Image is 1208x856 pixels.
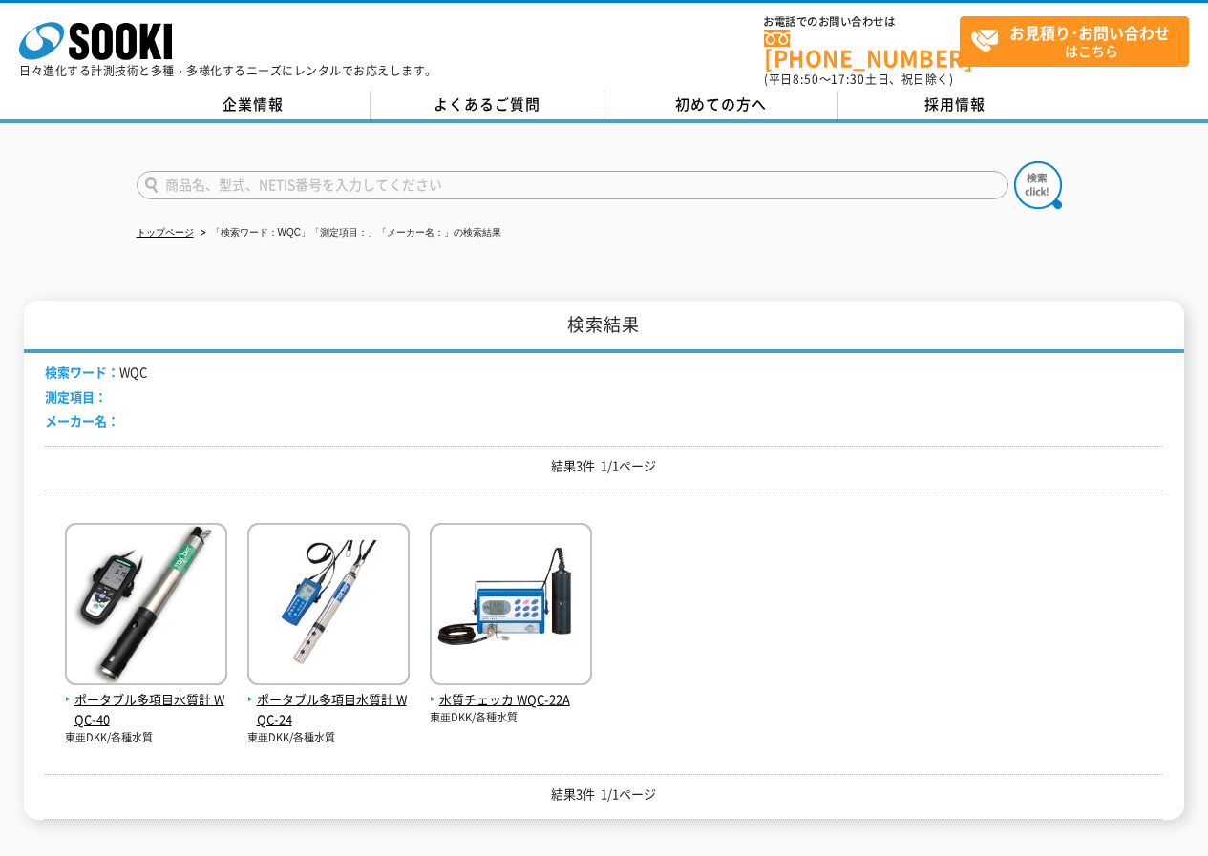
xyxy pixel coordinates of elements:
li: WQC [45,363,147,383]
span: 水質チェッカ WQC-22A [430,690,592,710]
a: 水質チェッカ WQC-22A [430,670,592,710]
span: はこちら [970,17,1188,65]
a: よくあるご質問 [371,91,604,119]
img: WQC-24 [247,523,410,690]
span: 17:30 [831,71,865,88]
p: 東亜DKK/各種水質 [430,710,592,726]
img: WQC-22A [430,523,592,690]
span: ポータブル多項目水質計 WQC-24 [247,690,410,730]
a: ポータブル多項目水質計 WQC-40 [65,670,227,729]
span: メーカー名： [45,411,119,429]
img: WQC-40 [65,523,227,690]
span: お電話でのお問い合わせは [764,16,960,28]
p: 東亜DKK/各種水質 [65,730,227,746]
span: ポータブル多項目水質計 WQC-40 [65,690,227,730]
p: 日々進化する計測技術と多種・多様化するニーズにレンタルでお応えします。 [19,65,437,76]
strong: お見積り･お問い合わせ [1009,21,1170,44]
a: [PHONE_NUMBER] [764,30,960,69]
a: 採用情報 [838,91,1072,119]
span: 測定項目： [45,387,107,406]
input: 商品名、型式、NETIS番号を入力してください [137,171,1008,199]
h1: 検索結果 [24,301,1183,353]
a: トップページ [137,227,194,238]
img: btn_search.png [1014,161,1062,209]
span: 初めての方へ [675,94,767,115]
a: 初めての方へ [604,91,838,119]
span: (平日 ～ 土日、祝日除く) [764,71,953,88]
a: お見積り･お問い合わせはこちら [960,16,1189,67]
p: 結果3件 1/1ページ [45,456,1162,476]
span: 8:50 [793,71,819,88]
li: 「検索ワード：WQC」「測定項目：」「メーカー名：」の検索結果 [197,223,501,243]
a: ポータブル多項目水質計 WQC-24 [247,670,410,729]
a: 企業情報 [137,91,371,119]
p: 結果3件 1/1ページ [45,784,1162,804]
p: 東亜DKK/各種水質 [247,730,410,746]
span: 検索ワード： [45,363,119,381]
